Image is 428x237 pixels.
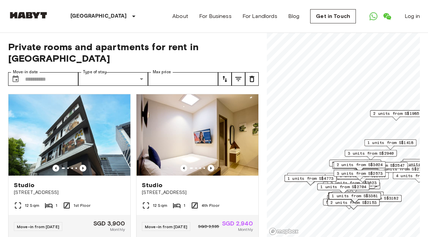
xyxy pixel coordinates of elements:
[380,9,394,23] a: Open WeChat
[242,12,277,20] a: For Landlords
[367,140,413,146] span: 1 units from S$1418
[326,199,372,205] span: 5 units from S$1680
[327,199,380,210] div: Map marker
[335,192,381,198] span: 5 units from S$1838
[199,12,232,20] a: For Business
[142,189,253,196] span: [STREET_ADDRESS]
[310,9,356,23] a: Get in Touch
[356,162,408,173] div: Map marker
[367,9,380,23] a: Open WhatsApp
[290,173,336,179] span: 1 units from S$4196
[405,12,420,20] a: Log in
[9,72,22,86] button: Choose date
[136,94,258,176] img: Marketing picture of unit SG-01-110-033-001
[337,162,383,168] span: 2 units from S$3024
[180,165,187,172] button: Previous image
[323,199,375,209] div: Map marker
[348,150,394,156] span: 3 units from S$2940
[145,224,187,229] span: Move-in from [DATE]
[332,193,378,199] span: 1 units from S$3381
[337,172,389,183] div: Map marker
[184,202,185,209] span: 1
[329,193,381,203] div: Map marker
[14,189,125,196] span: [STREET_ADDRESS]
[25,202,39,209] span: 12 Sqm
[334,170,386,180] div: Map marker
[349,195,402,205] div: Map marker
[331,192,384,202] div: Map marker
[232,72,245,86] button: tune
[153,202,167,209] span: 12 Sqm
[328,193,381,203] div: Map marker
[238,226,253,233] span: Monthly
[334,161,386,172] div: Map marker
[83,69,107,75] label: Type of stay
[327,195,379,205] div: Map marker
[56,202,57,209] span: 1
[208,165,214,172] button: Previous image
[201,202,219,209] span: 4th Floor
[8,94,130,176] img: Marketing picture of unit SG-01-110-044_001
[222,220,253,226] span: SGD 2,940
[13,69,38,75] label: Move-in date
[8,12,49,19] img: Habyt
[320,184,366,190] span: 1 units from S$2704
[373,111,419,117] span: 2 units from S$1985
[337,170,383,176] span: 3 units from S$2573
[17,224,59,229] span: Move-in from [DATE]
[364,139,416,150] div: Map marker
[70,12,127,20] p: [GEOGRAPHIC_DATA]
[218,72,232,86] button: tune
[328,182,380,193] div: Map marker
[345,150,397,160] div: Map marker
[153,69,171,75] label: Max price
[330,180,377,186] span: 3 units from S$3623
[329,160,381,170] div: Map marker
[370,110,422,121] div: Map marker
[359,162,405,169] span: 1 units from S$2547
[287,175,334,181] span: 1 units from S$4773
[172,12,188,20] a: About
[284,175,337,185] div: Map marker
[93,220,125,226] span: SGD 3,900
[328,193,380,203] div: Map marker
[73,202,90,209] span: 1st Floor
[80,165,86,172] button: Previous image
[352,195,399,201] span: 1 units from S$3182
[14,181,35,189] span: Studio
[269,228,299,235] a: Mapbox logo
[327,179,380,190] div: Map marker
[317,183,369,194] div: Map marker
[198,223,219,230] span: SGD 3,535
[8,41,259,64] span: Private rooms and apartments for rent in [GEOGRAPHIC_DATA]
[332,160,378,166] span: 3 units from S$1985
[287,173,339,183] div: Map marker
[52,165,59,172] button: Previous image
[245,72,259,86] button: tune
[332,162,387,173] div: Map marker
[288,12,300,20] a: Blog
[142,181,163,189] span: Studio
[110,226,125,233] span: Monthly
